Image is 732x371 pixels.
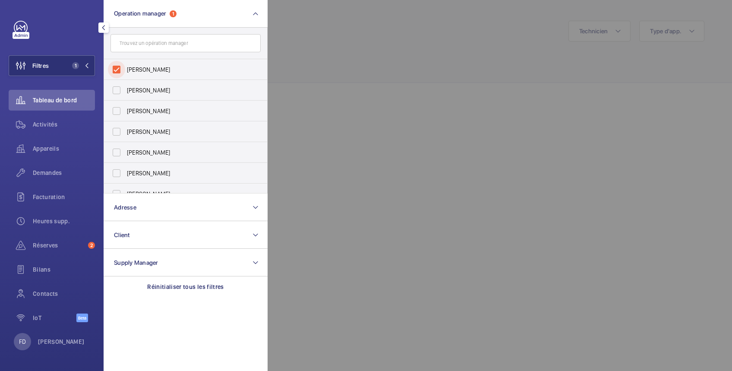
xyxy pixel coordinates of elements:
[33,168,95,177] span: Demandes
[19,337,26,346] p: FD
[32,61,49,70] span: Filtres
[76,314,88,322] span: Beta
[33,241,85,250] span: Réserves
[33,265,95,274] span: Bilans
[33,193,95,201] span: Facturation
[33,96,95,105] span: Tableau de bord
[33,144,95,153] span: Appareils
[72,62,79,69] span: 1
[33,289,95,298] span: Contacts
[9,55,95,76] button: Filtres1
[88,242,95,249] span: 2
[33,120,95,129] span: Activités
[33,314,76,322] span: IoT
[33,217,95,225] span: Heures supp.
[38,337,85,346] p: [PERSON_NAME]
